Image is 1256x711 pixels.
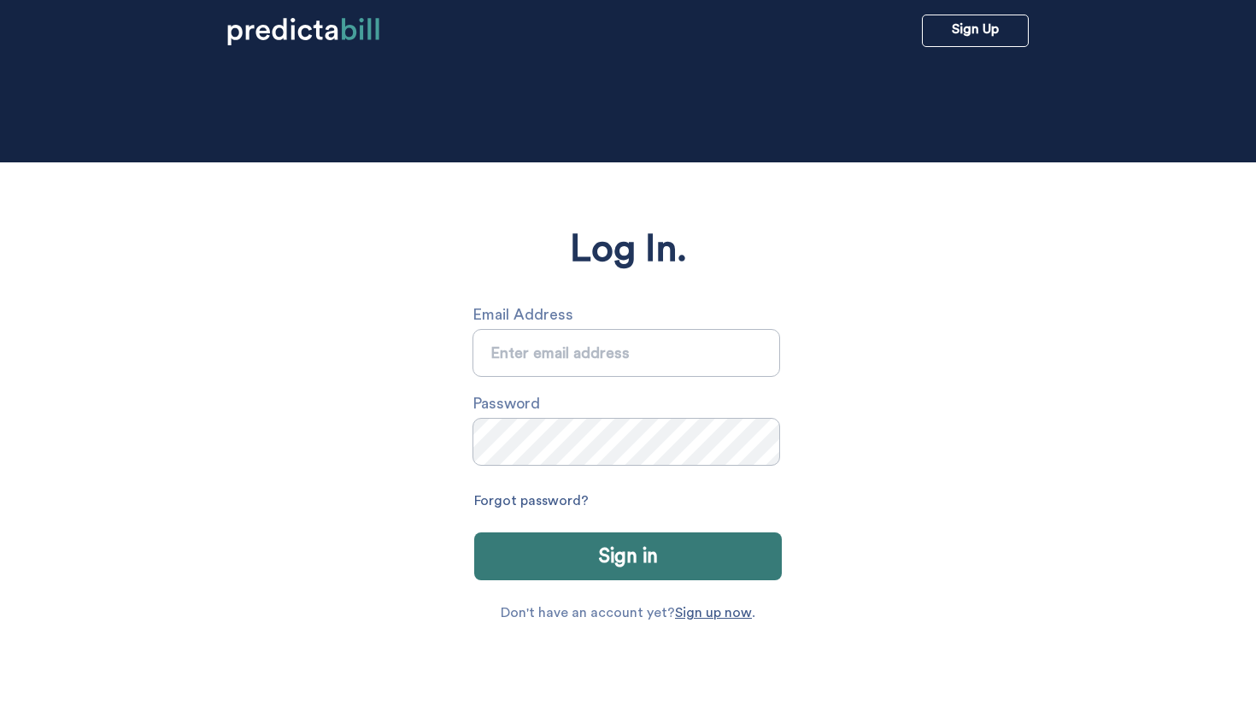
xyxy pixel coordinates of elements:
button: Sign in [474,532,782,580]
a: Sign up now [675,606,752,620]
p: Don't have an account yet? . [501,606,755,620]
label: Email Address [472,301,790,329]
input: Email Address [472,329,780,377]
a: Sign Up [922,15,1029,47]
p: Log In. [570,228,687,271]
a: Forgot password? [474,487,589,515]
label: Password [472,390,790,418]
